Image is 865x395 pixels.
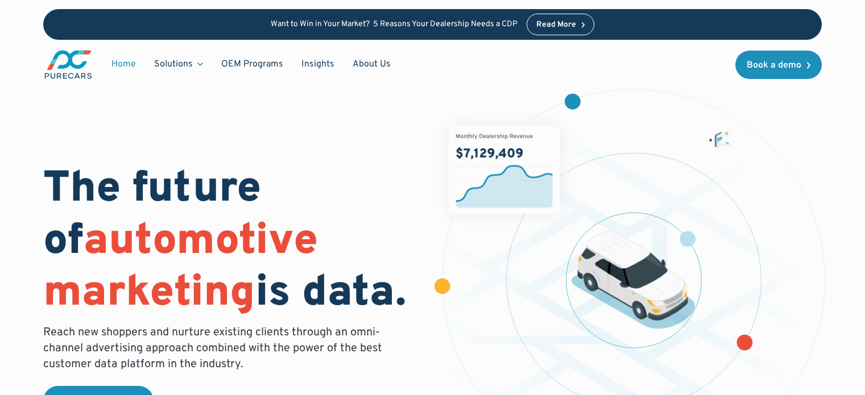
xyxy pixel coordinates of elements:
div: Solutions [154,58,193,70]
a: main [43,49,93,80]
a: Book a demo [735,51,822,79]
img: ads on social media and advertising partners [707,130,732,148]
p: Reach new shoppers and nurture existing clients through an omni-channel advertising approach comb... [43,325,389,372]
p: Want to Win in Your Market? 5 Reasons Your Dealership Needs a CDP [271,20,518,30]
a: About Us [343,53,400,75]
img: chart showing monthly dealership revenue of $7m [449,125,560,214]
span: automotive marketing [43,215,318,321]
a: Insights [292,53,343,75]
a: OEM Programs [212,53,292,75]
img: purecars logo [43,49,93,80]
div: Book a demo [747,61,801,70]
div: Solutions [145,53,212,75]
div: Read More [536,21,576,29]
img: illustration of a vehicle [571,231,695,329]
h1: The future of is data. [43,164,419,320]
a: Read More [527,14,595,35]
a: Home [102,53,145,75]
